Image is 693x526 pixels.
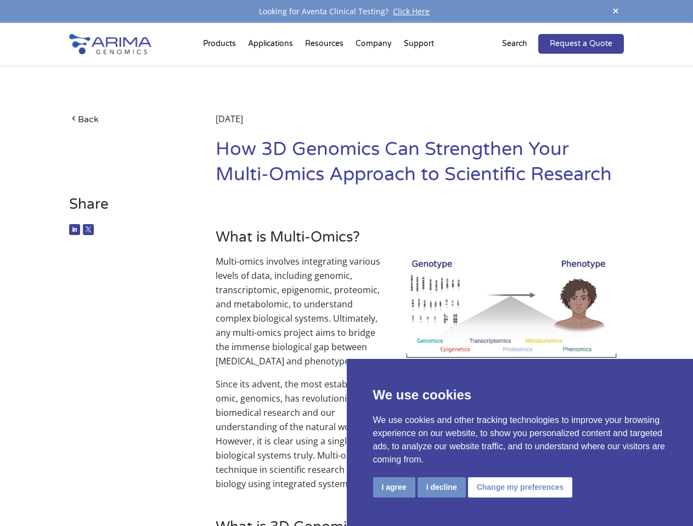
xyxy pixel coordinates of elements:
p: Search [502,37,527,51]
p: Since its advent, the most established omic, genomics, has revolutionized biomedical research and... [216,377,624,491]
h3: What is Multi-Omics? [216,228,624,254]
div: [DATE] [216,112,624,137]
h1: How 3D Genomics Can Strengthen Your Multi-Omics Approach to Scientific Research [216,137,624,196]
h3: Share [69,196,185,221]
button: I decline [418,477,466,498]
p: We use cookies [373,385,667,405]
p: We use cookies and other tracking technologies to improve your browsing experience on our website... [373,414,667,466]
a: Request a Quote [538,34,624,54]
img: Arima-Genomics-logo [69,34,151,54]
p: Multi-omics involves integrating various levels of data, including genomic, transcriptomic, epige... [216,254,624,377]
button: Change my preferences [468,477,573,498]
a: Click Here [388,6,434,16]
div: Looking for Aventa Clinical Testing? [69,4,623,19]
button: I agree [373,477,415,498]
a: Back [69,112,185,127]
